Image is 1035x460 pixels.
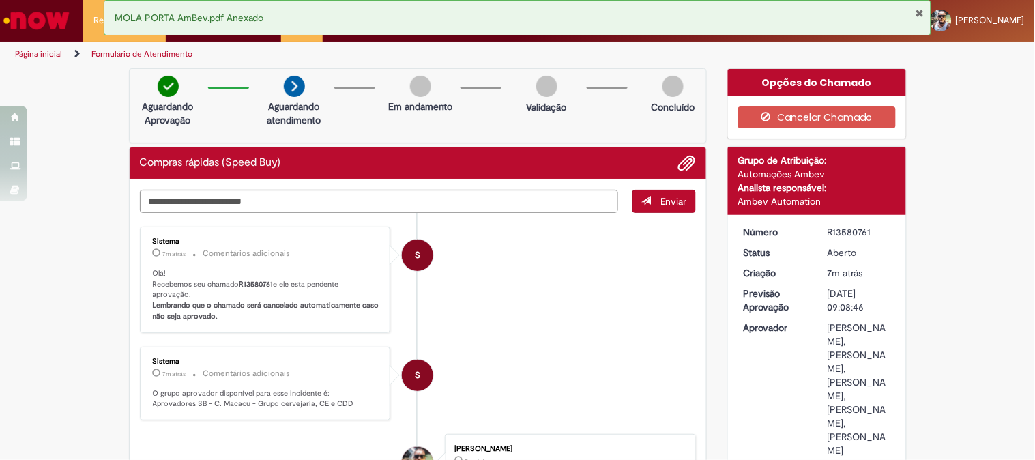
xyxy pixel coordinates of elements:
[261,100,327,127] p: Aguardando atendimento
[135,100,201,127] p: Aguardando Aprovação
[415,239,420,272] span: S
[163,370,186,378] span: 7m atrás
[203,248,291,259] small: Comentários adicionais
[651,100,695,114] p: Concluído
[163,250,186,258] span: 7m atrás
[454,445,682,453] div: [PERSON_NAME]
[828,225,891,239] div: R13580761
[115,12,264,24] span: MOLA PORTA AmBev.pdf Anexado
[828,267,863,279] time: 30/09/2025 11:08:46
[284,76,305,97] img: arrow-next.png
[738,167,896,181] div: Automações Ambev
[738,106,896,128] button: Cancelar Chamado
[15,48,62,59] a: Página inicial
[153,238,380,246] div: Sistema
[660,195,687,207] span: Enviar
[239,279,274,289] b: R13580761
[153,300,381,321] b: Lembrando que o chamado será cancelado automaticamente caso não seja aprovado.
[828,287,891,314] div: [DATE] 09:08:46
[410,76,431,97] img: img-circle-grey.png
[828,266,891,280] div: 30/09/2025 11:08:46
[402,360,433,391] div: System
[828,267,863,279] span: 7m atrás
[738,181,896,195] div: Analista responsável:
[163,370,186,378] time: 30/09/2025 11:08:54
[140,190,619,213] textarea: Digite sua mensagem aqui...
[738,154,896,167] div: Grupo de Atribuição:
[91,48,192,59] a: Formulário de Atendimento
[1,7,72,34] img: ServiceNow
[678,154,696,172] button: Adicionar anexos
[402,240,433,271] div: System
[828,246,891,259] div: Aberto
[728,69,906,96] div: Opções do Chamado
[203,368,291,379] small: Comentários adicionais
[738,195,896,208] div: Ambev Automation
[10,42,680,67] ul: Trilhas de página
[956,14,1025,26] span: [PERSON_NAME]
[733,246,817,259] dt: Status
[140,157,281,169] h2: Compras rápidas (Speed Buy) Histórico de tíquete
[527,100,567,114] p: Validação
[153,268,380,322] p: Olá! Recebemos seu chamado e ele esta pendente aprovação.
[733,321,817,334] dt: Aprovador
[828,321,891,457] div: [PERSON_NAME], [PERSON_NAME], [PERSON_NAME], [PERSON_NAME], [PERSON_NAME]
[662,76,684,97] img: img-circle-grey.png
[153,358,380,366] div: Sistema
[153,388,380,409] p: O grupo aprovador disponível para esse incidente é: Aprovadores SB - C. Macacu - Grupo cervejaria...
[632,190,696,213] button: Enviar
[93,14,141,27] span: Requisições
[733,266,817,280] dt: Criação
[388,100,452,113] p: Em andamento
[415,359,420,392] span: S
[536,76,557,97] img: img-circle-grey.png
[915,8,924,18] button: Fechar Notificação
[163,250,186,258] time: 30/09/2025 11:08:58
[158,76,179,97] img: check-circle-green.png
[733,287,817,314] dt: Previsão Aprovação
[733,225,817,239] dt: Número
